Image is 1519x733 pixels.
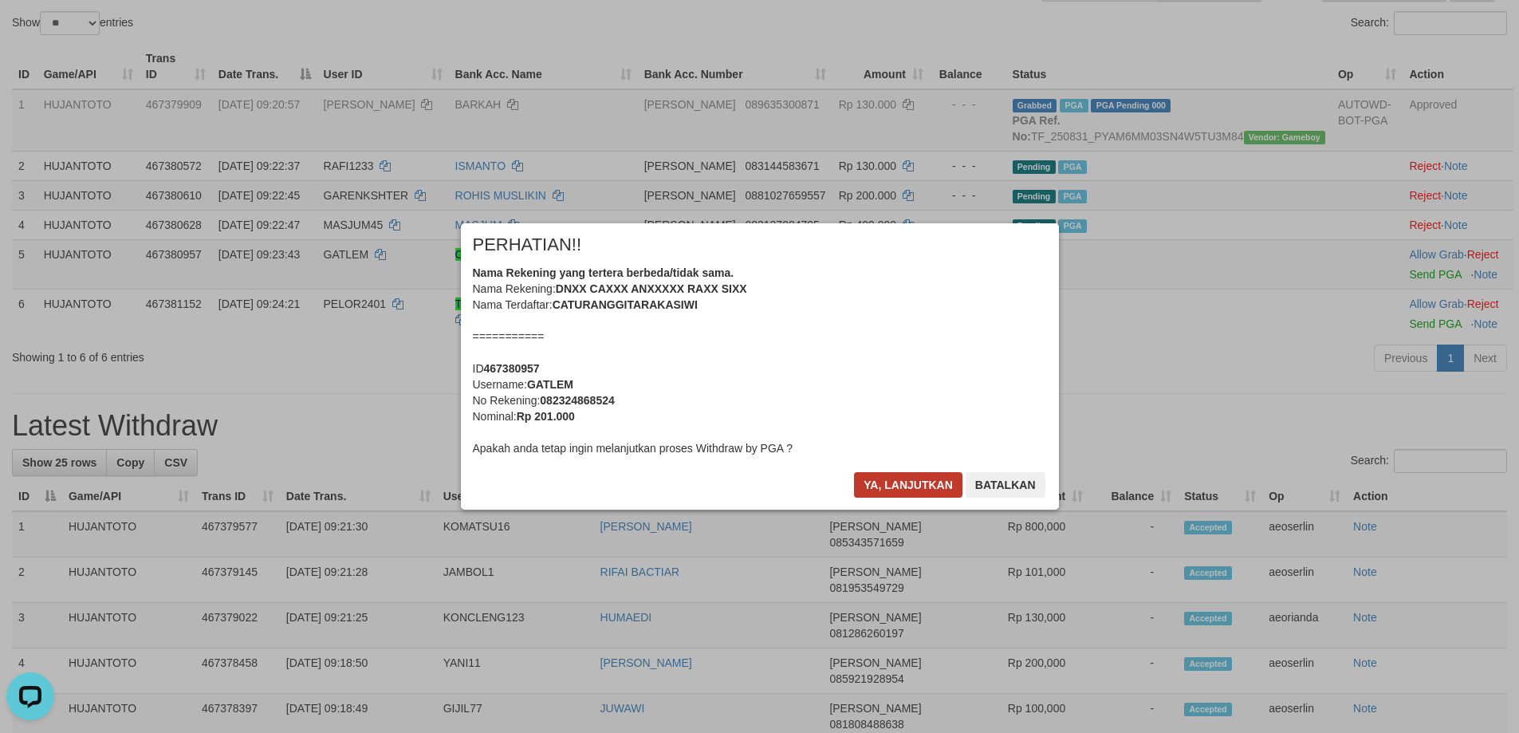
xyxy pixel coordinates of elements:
div: Nama Rekening: Nama Terdaftar: =========== ID Username: No Rekening: Nominal: Apakah anda tetap i... [473,265,1047,456]
button: Open LiveChat chat widget [6,6,54,54]
button: Batalkan [966,472,1045,498]
b: Rp 201.000 [517,410,575,423]
b: Nama Rekening yang tertera berbeda/tidak sama. [473,266,734,279]
b: 467380957 [484,362,540,375]
span: PERHATIAN!! [473,237,582,253]
b: 082324868524 [540,394,614,407]
b: DNXX CAXXX ANXXXXX RAXX SIXX [556,282,747,295]
b: CATURANGGITARAKASIWI [553,298,698,311]
b: GATLEM [527,378,573,391]
button: Ya, lanjutkan [854,472,962,498]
